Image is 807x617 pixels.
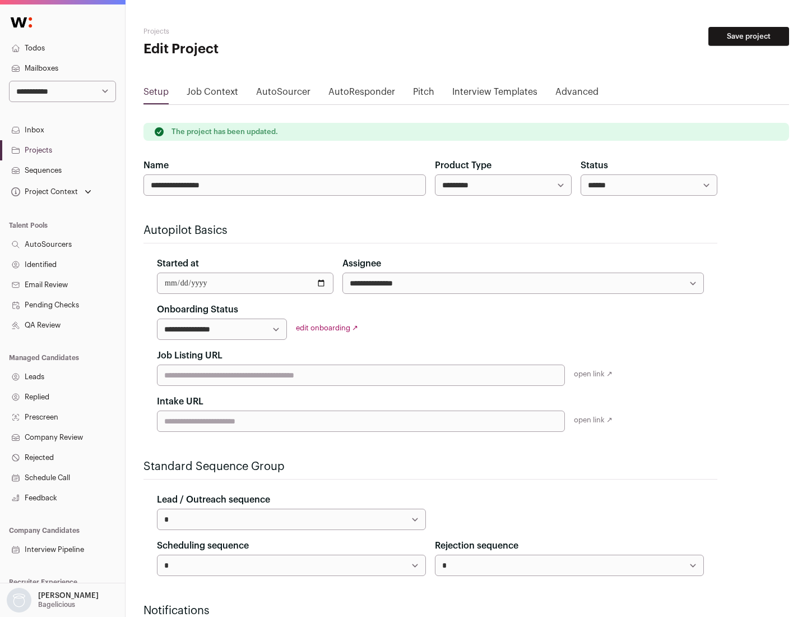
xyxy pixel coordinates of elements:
a: Advanced [555,85,599,103]
label: Lead / Outreach sequence [157,493,270,507]
div: Project Context [9,187,78,196]
img: Wellfound [4,11,38,34]
a: Setup [143,85,169,103]
p: Bagelicious [38,600,75,609]
p: [PERSON_NAME] [38,591,99,600]
p: The project has been updated. [171,127,278,136]
a: Interview Templates [452,85,537,103]
label: Status [581,159,608,172]
a: AutoResponder [328,85,395,103]
a: edit onboarding ↗ [296,324,358,331]
button: Save project [708,27,789,46]
img: nopic.png [7,588,31,613]
label: Intake URL [157,395,203,408]
button: Open dropdown [4,588,101,613]
h2: Autopilot Basics [143,223,717,238]
label: Job Listing URL [157,349,222,362]
label: Started at [157,257,199,270]
label: Product Type [435,159,491,172]
a: AutoSourcer [256,85,310,103]
button: Open dropdown [9,184,94,200]
label: Rejection sequence [435,539,518,552]
a: Job Context [187,85,238,103]
label: Scheduling sequence [157,539,249,552]
label: Name [143,159,169,172]
label: Onboarding Status [157,303,238,316]
a: Pitch [413,85,434,103]
label: Assignee [342,257,381,270]
h2: Standard Sequence Group [143,459,717,475]
h1: Edit Project [143,40,359,58]
h2: Projects [143,27,359,36]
